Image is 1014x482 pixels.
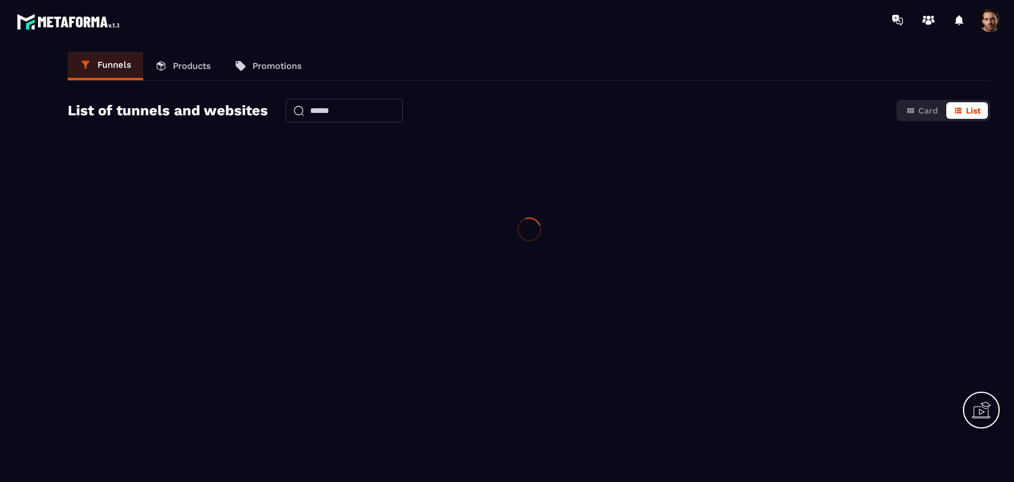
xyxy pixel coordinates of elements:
[143,52,223,80] a: Products
[173,61,211,71] p: Products
[68,52,143,80] a: Funnels
[899,102,945,119] button: Card
[918,106,938,115] span: Card
[97,59,131,70] p: Funnels
[946,102,988,119] button: List
[252,61,302,71] p: Promotions
[966,106,981,115] span: List
[223,52,314,80] a: Promotions
[68,99,268,122] h2: List of tunnels and websites
[17,11,124,33] img: logo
